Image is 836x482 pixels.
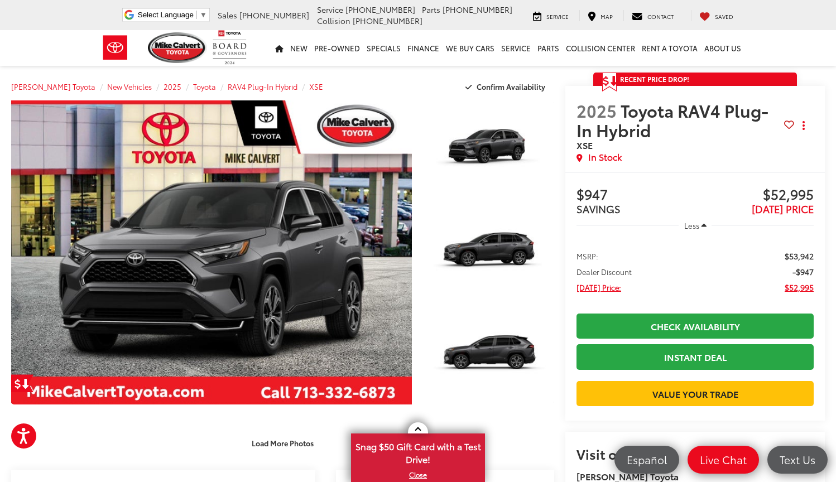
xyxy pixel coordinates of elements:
[311,30,363,66] a: Pre-Owned
[239,9,309,21] span: [PHONE_NUMBER]
[588,151,622,163] span: In Stock
[638,30,701,66] a: Rent a Toyota
[200,11,207,19] span: ▼
[424,204,554,301] a: Expand Photo 2
[534,30,563,66] a: Parts
[694,452,752,466] span: Live Chat
[353,15,422,26] span: [PHONE_NUMBER]
[576,381,814,406] a: Value Your Trade
[193,81,216,91] a: Toyota
[7,99,416,406] img: 2025 Toyota RAV4 Plug-In Hybrid XSE
[579,10,621,21] a: Map
[11,81,95,91] a: [PERSON_NAME] Toyota
[563,30,638,66] a: Collision Center
[576,98,617,122] span: 2025
[287,30,311,66] a: New
[679,215,712,235] button: Less
[620,74,689,84] span: Recent Price Drop!
[423,203,555,302] img: 2025 Toyota RAV4 Plug-In Hybrid XSE
[477,81,545,91] span: Confirm Availability
[576,250,598,262] span: MSRP:
[423,99,555,199] img: 2025 Toyota RAV4 Plug-In Hybrid XSE
[701,30,744,66] a: About Us
[623,10,682,21] a: Contact
[94,30,136,66] img: Toyota
[546,12,569,21] span: Service
[424,100,554,198] a: Expand Photo 1
[785,282,814,293] span: $52,995
[317,4,343,15] span: Service
[803,121,805,130] span: dropdown dots
[352,435,484,469] span: Snag $50 Gift Card with a Test Drive!
[196,11,197,19] span: ​
[11,100,412,404] a: Expand Photo 0
[576,282,621,293] span: [DATE] Price:
[244,433,321,452] button: Load More Photos
[423,306,555,406] img: 2025 Toyota RAV4 Plug-In Hybrid XSE
[794,116,814,136] button: Actions
[688,446,759,474] a: Live Chat
[691,10,742,21] a: My Saved Vehicles
[443,30,498,66] a: WE BUY CARS
[576,314,814,339] a: Check Availability
[138,11,194,19] span: Select Language
[576,446,814,461] h2: Visit our Store
[525,10,577,21] a: Service
[148,32,207,63] img: Mike Calvert Toyota
[498,30,534,66] a: Service
[363,30,404,66] a: Specials
[228,81,297,91] a: RAV4 Plug-In Hybrid
[593,73,797,86] a: Get Price Drop Alert Recent Price Drop!
[785,250,814,262] span: $53,942
[576,266,632,277] span: Dealer Discount
[164,81,181,91] a: 2025
[459,77,555,97] button: Confirm Availability
[647,12,674,21] span: Contact
[404,30,443,66] a: Finance
[752,201,814,216] span: [DATE] PRICE
[715,12,733,21] span: Saved
[774,452,821,466] span: Text Us
[792,266,814,277] span: -$947
[614,446,679,474] a: Español
[695,187,814,204] span: $52,995
[602,73,617,91] span: Get Price Drop Alert
[443,4,512,15] span: [PHONE_NUMBER]
[576,201,621,216] span: SAVINGS
[422,4,440,15] span: Parts
[576,187,695,204] span: $947
[576,344,814,369] a: Instant Deal
[621,452,672,466] span: Español
[600,12,613,21] span: Map
[317,15,350,26] span: Collision
[767,446,828,474] a: Text Us
[424,307,554,405] a: Expand Photo 3
[138,11,207,19] a: Select Language​
[309,81,323,91] a: XSE
[576,138,593,151] span: XSE
[218,9,237,21] span: Sales
[684,220,699,230] span: Less
[11,374,33,392] a: Get Price Drop Alert
[272,30,287,66] a: Home
[345,4,415,15] span: [PHONE_NUMBER]
[576,98,768,142] span: Toyota RAV4 Plug-In Hybrid
[107,81,152,91] a: New Vehicles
